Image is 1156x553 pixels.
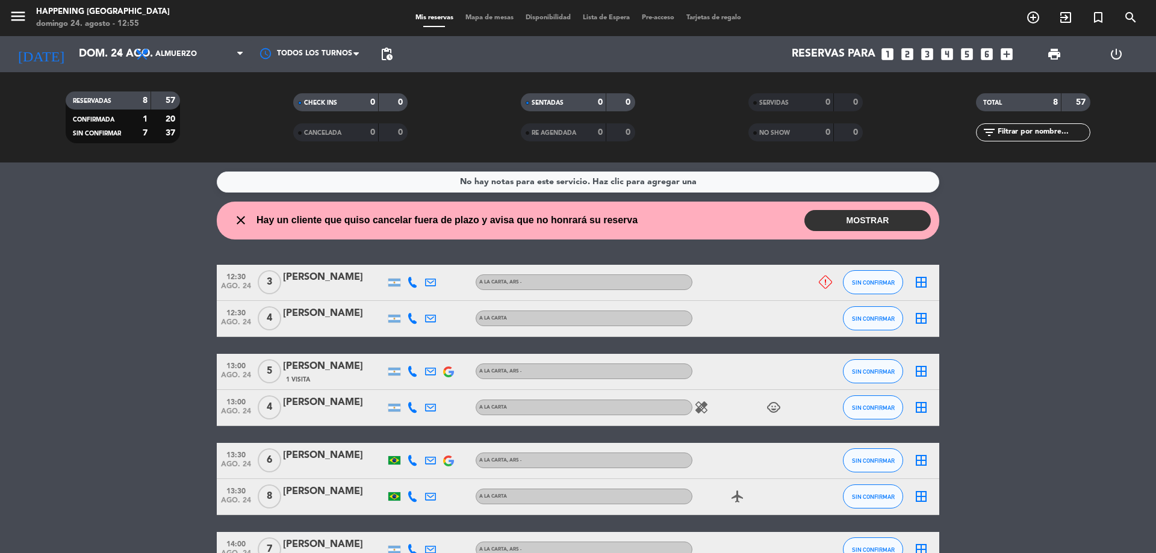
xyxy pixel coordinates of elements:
[166,115,178,123] strong: 20
[283,537,385,552] div: [PERSON_NAME]
[914,364,928,378] i: border_all
[479,280,521,285] span: A LA CARTA
[283,395,385,410] div: [PERSON_NAME]
[221,483,251,497] span: 13:30
[166,96,178,105] strong: 57
[9,41,73,67] i: [DATE]
[221,318,251,332] span: ago. 24
[283,448,385,463] div: [PERSON_NAME]
[221,460,251,474] span: ago. 24
[258,448,281,472] span: 6
[112,47,126,61] i: arrow_drop_down
[532,130,576,136] span: RE AGENDADA
[398,98,405,107] strong: 0
[982,125,996,140] i: filter_list
[479,494,507,499] span: A LA CARTA
[459,14,520,21] span: Mapa de mesas
[379,47,394,61] span: pending_actions
[959,46,975,62] i: looks_5
[852,368,895,375] span: SIN CONFIRMAR
[759,130,790,136] span: NO SHOW
[286,375,310,385] span: 1 Visita
[221,447,251,461] span: 13:30
[507,547,521,552] span: , ARS -
[852,404,895,411] span: SIN CONFIRMAR
[983,100,1002,106] span: TOTAL
[221,305,251,319] span: 12:30
[843,448,903,472] button: SIN CONFIRMAR
[443,366,454,377] img: google-logo.png
[792,48,875,60] span: Reservas para
[914,311,928,326] i: border_all
[36,18,170,30] div: domingo 24. agosto - 12:55
[577,14,636,21] span: Lista de Espera
[939,46,955,62] i: looks_4
[221,269,251,283] span: 12:30
[914,275,928,289] i: border_all
[852,493,895,500] span: SIN CONFIRMAR
[36,6,170,18] div: Happening [GEOGRAPHIC_DATA]
[843,306,903,330] button: SIN CONFIRMAR
[73,131,121,137] span: SIN CONFIRMAR
[221,536,251,550] span: 14:00
[853,98,860,107] strong: 0
[155,50,197,58] span: Almuerzo
[258,270,281,294] span: 3
[398,128,405,137] strong: 0
[843,270,903,294] button: SIN CONFIRMAR
[999,46,1015,62] i: add_box
[804,210,931,231] button: MOSTRAR
[409,14,459,21] span: Mis reservas
[852,546,895,553] span: SIN CONFIRMAR
[143,129,148,137] strong: 7
[479,369,521,374] span: A LA CARTA
[1085,36,1147,72] div: LOG OUT
[507,369,521,374] span: , ARS -
[479,316,507,321] span: A LA CARTA
[304,130,341,136] span: CANCELADA
[1091,10,1105,25] i: turned_in_not
[1076,98,1088,107] strong: 57
[1058,10,1073,25] i: exit_to_app
[914,453,928,468] i: border_all
[914,489,928,504] i: border_all
[9,7,27,29] button: menu
[680,14,747,21] span: Tarjetas de regalo
[258,484,281,508] span: 8
[766,400,781,415] i: child_care
[852,457,895,464] span: SIN CONFIRMAR
[221,394,251,408] span: 13:00
[825,128,830,137] strong: 0
[598,128,603,137] strong: 0
[694,400,709,415] i: healing
[283,484,385,499] div: [PERSON_NAME]
[880,46,895,62] i: looks_one
[73,117,114,123] span: CONFIRMADA
[370,128,375,137] strong: 0
[914,400,928,415] i: border_all
[532,100,564,106] span: SENTADAS
[520,14,577,21] span: Disponibilidad
[730,489,745,504] i: airplanemode_active
[626,128,633,137] strong: 0
[460,175,697,189] div: No hay notas para este servicio. Haz clic para agregar una
[221,496,251,510] span: ago. 24
[1053,98,1058,107] strong: 8
[304,100,337,106] span: CHECK INS
[256,212,638,228] span: Hay un cliente que quiso cancelar fuera de plazo y avisa que no honrará su reserva
[852,315,895,322] span: SIN CONFIRMAR
[843,359,903,383] button: SIN CONFIRMAR
[636,14,680,21] span: Pre-acceso
[919,46,935,62] i: looks_3
[283,270,385,285] div: [PERSON_NAME]
[479,405,507,410] span: A LA CARTA
[166,129,178,137] strong: 37
[221,407,251,421] span: ago. 24
[443,456,454,466] img: google-logo.png
[507,280,521,285] span: , ARS -
[996,126,1090,139] input: Filtrar por nombre...
[598,98,603,107] strong: 0
[234,213,248,227] i: close
[283,359,385,374] div: [PERSON_NAME]
[258,359,281,383] span: 5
